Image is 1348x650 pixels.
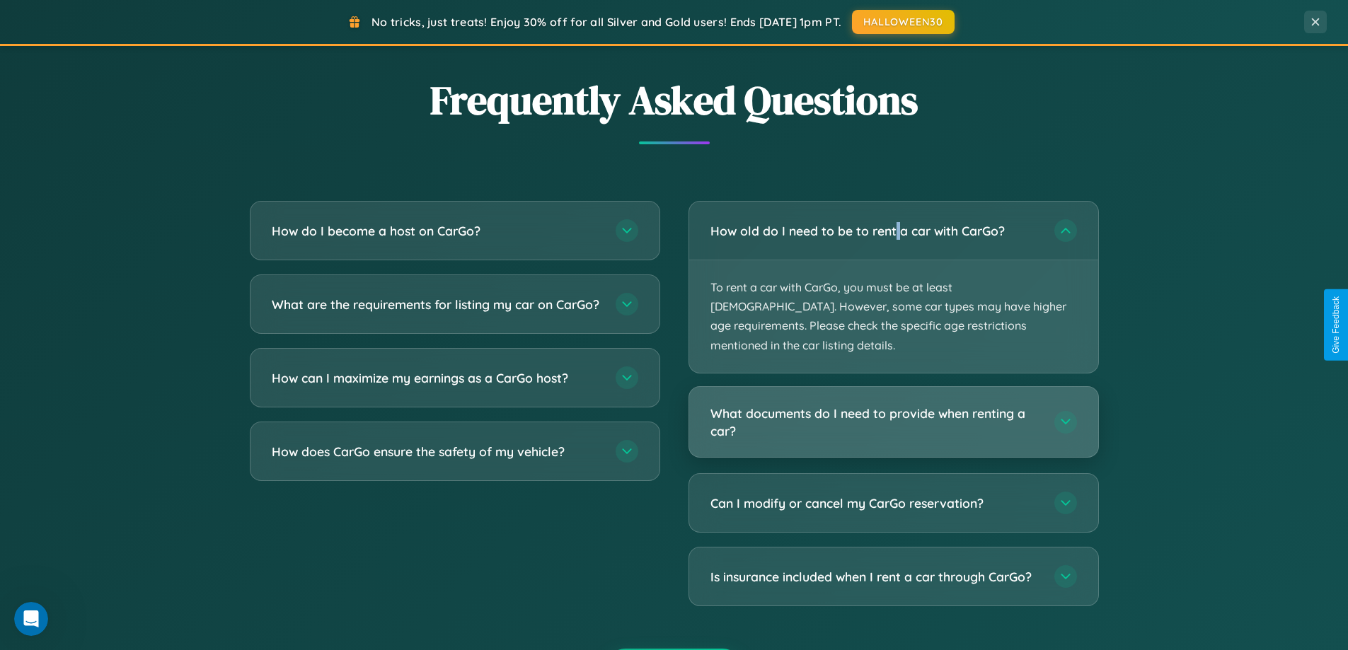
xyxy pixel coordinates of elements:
[272,222,601,240] h3: How do I become a host on CarGo?
[272,296,601,313] h3: What are the requirements for listing my car on CarGo?
[14,602,48,636] iframe: Intercom live chat
[710,405,1040,439] h3: What documents do I need to provide when renting a car?
[272,443,601,460] h3: How does CarGo ensure the safety of my vehicle?
[689,260,1098,373] p: To rent a car with CarGo, you must be at least [DEMOGRAPHIC_DATA]. However, some car types may ha...
[1331,296,1341,354] div: Give Feedback
[710,494,1040,512] h3: Can I modify or cancel my CarGo reservation?
[250,73,1099,127] h2: Frequently Asked Questions
[710,222,1040,240] h3: How old do I need to be to rent a car with CarGo?
[272,369,601,387] h3: How can I maximize my earnings as a CarGo host?
[371,15,841,29] span: No tricks, just treats! Enjoy 30% off for all Silver and Gold users! Ends [DATE] 1pm PT.
[710,568,1040,586] h3: Is insurance included when I rent a car through CarGo?
[852,10,955,34] button: HALLOWEEN30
